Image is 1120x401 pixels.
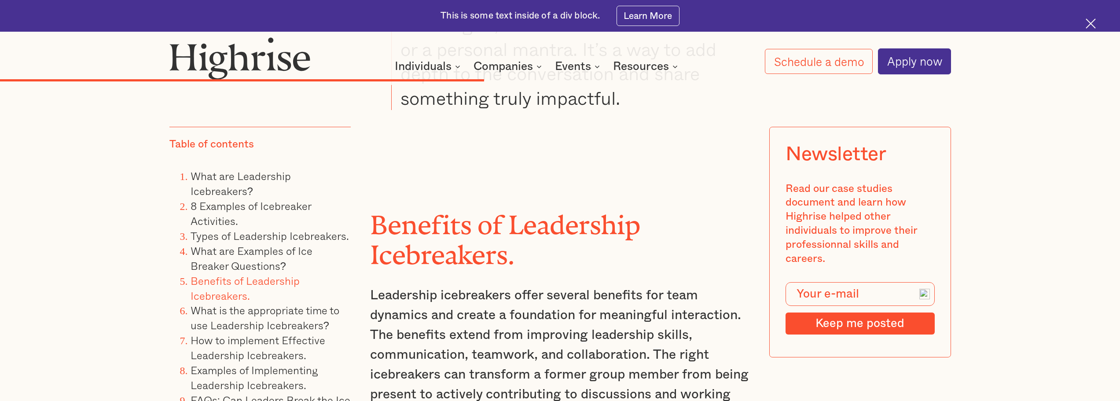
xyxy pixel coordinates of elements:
[169,138,254,152] div: Table of contents
[370,204,750,263] h2: Benefits of Leadership Icebreakers.
[1086,18,1096,29] img: Cross icon
[395,61,463,72] div: Individuals
[191,272,300,303] a: Benefits of Leadership Icebreakers.
[191,168,291,199] a: What are Leadership Icebreakers?
[613,61,669,72] div: Resources
[765,49,873,74] a: Schedule a demo
[191,302,339,333] a: What is the appropriate time to use Leadership Icebreakers?
[191,198,311,229] a: 8 Examples of Icebreaker Activities.
[617,6,679,26] a: Learn More
[169,37,311,80] img: Highrise logo
[613,61,680,72] div: Resources
[441,10,600,22] div: This is some text inside of a div block.
[786,282,935,306] input: Your e-mail
[191,242,312,273] a: What are Examples of Ice Breaker Questions?
[191,228,349,244] a: Types of Leadership Icebreakers.
[786,313,935,335] input: Keep me posted
[786,182,935,266] div: Read our case studies document and learn how Highrise helped other individuals to improve their p...
[370,142,750,162] p: ‍
[555,61,602,72] div: Events
[786,143,886,166] div: Newsletter
[919,289,930,299] img: npw-badge-icon-locked.svg
[191,362,318,393] a: Examples of Implementing Leadership Icebreakers.
[474,61,533,72] div: Companies
[395,61,452,72] div: Individuals
[474,61,544,72] div: Companies
[878,48,951,74] a: Apply now
[786,282,935,335] form: Modal Form
[191,332,325,363] a: How to implement Effective Leadership Icebreakers.
[555,61,591,72] div: Events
